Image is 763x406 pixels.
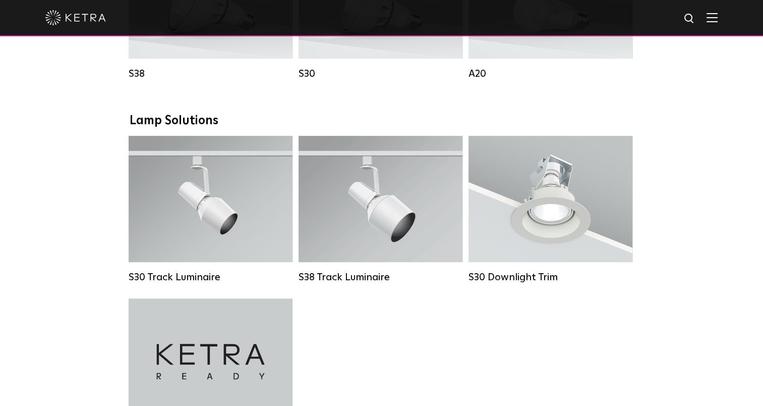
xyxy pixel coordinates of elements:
div: S30 [299,68,462,80]
a: S30 Track Luminaire Lumen Output:1100Colors:White / BlackBeam Angles:15° / 25° / 40° / 60° / 90°W... [129,136,292,283]
div: A20 [468,68,632,80]
div: S30 Track Luminaire [129,271,292,283]
a: S30 Downlight Trim S30 Downlight Trim [468,136,632,283]
img: search icon [683,13,696,25]
a: S38 Track Luminaire Lumen Output:1100Colors:White / BlackBeam Angles:10° / 25° / 40° / 60°Wattage... [299,136,462,283]
div: S38 Track Luminaire [299,271,462,283]
div: S38 [129,68,292,80]
div: S30 Downlight Trim [468,271,632,283]
div: Lamp Solutions [130,114,634,128]
img: ketra-logo-2019-white [45,10,106,25]
img: Hamburger%20Nav.svg [707,13,718,22]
